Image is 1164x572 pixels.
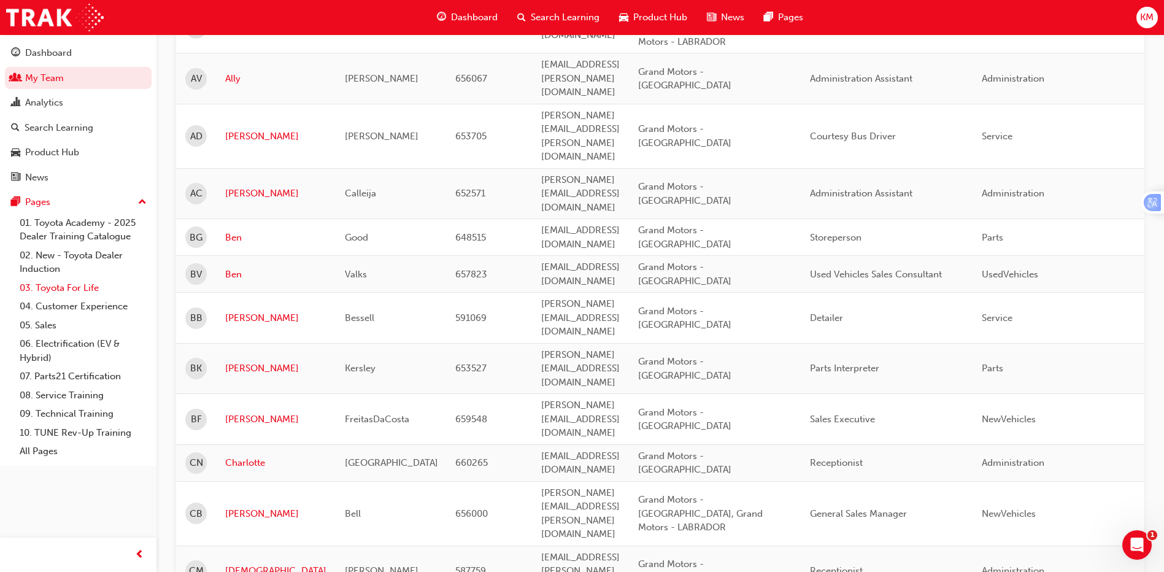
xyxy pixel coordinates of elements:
[345,73,418,84] span: [PERSON_NAME]
[6,4,104,31] img: Trak
[541,59,620,98] span: [EMAIL_ADDRESS][PERSON_NAME][DOMAIN_NAME]
[810,457,863,468] span: Receptionist
[638,9,763,47] span: Grand Motors - [GEOGRAPHIC_DATA], Grand Motors - LABRADOR
[225,129,326,144] a: [PERSON_NAME]
[5,191,152,214] button: Pages
[455,232,486,243] span: 648515
[982,457,1044,468] span: Administration
[15,279,152,298] a: 03. Toyota For Life
[437,10,446,25] span: guage-icon
[345,363,376,374] span: Kersley
[345,457,438,468] span: [GEOGRAPHIC_DATA]
[455,188,485,199] span: 652571
[638,225,731,250] span: Grand Motors - [GEOGRAPHIC_DATA]
[190,129,202,144] span: AD
[225,412,326,427] a: [PERSON_NAME]
[1140,10,1154,25] span: KM
[11,48,20,59] span: guage-icon
[190,231,202,245] span: BG
[191,412,202,427] span: BF
[1136,7,1158,28] button: KM
[619,10,628,25] span: car-icon
[15,246,152,279] a: 02. New - Toyota Dealer Induction
[15,316,152,335] a: 05. Sales
[15,386,152,405] a: 08. Service Training
[15,334,152,367] a: 06. Electrification (EV & Hybrid)
[638,356,731,381] span: Grand Motors - [GEOGRAPHIC_DATA]
[15,404,152,423] a: 09. Technical Training
[810,312,843,323] span: Detailer
[345,131,418,142] span: [PERSON_NAME]
[15,442,152,461] a: All Pages
[541,487,620,540] span: [PERSON_NAME][EMAIL_ADDRESS][PERSON_NAME][DOMAIN_NAME]
[225,311,326,325] a: [PERSON_NAME]
[25,46,72,60] div: Dashboard
[25,96,63,110] div: Analytics
[25,171,48,185] div: News
[810,188,912,199] span: Administration Assistant
[11,73,20,84] span: people-icon
[754,5,813,30] a: pages-iconPages
[1147,530,1157,540] span: 1
[455,269,487,280] span: 657823
[982,363,1003,374] span: Parts
[345,414,409,425] span: FreitasDaCosta
[810,363,879,374] span: Parts Interpreter
[810,73,912,84] span: Administration Assistant
[11,197,20,208] span: pages-icon
[721,10,744,25] span: News
[15,367,152,386] a: 07. Parts21 Certification
[225,456,326,470] a: Charlotte
[225,507,326,521] a: [PERSON_NAME]
[638,306,731,331] span: Grand Motors - [GEOGRAPHIC_DATA]
[5,141,152,164] a: Product Hub
[455,312,487,323] span: 591069
[697,5,754,30] a: news-iconNews
[638,261,731,287] span: Grand Motors - [GEOGRAPHIC_DATA]
[5,91,152,114] a: Analytics
[345,312,374,323] span: Bessell
[225,72,326,86] a: Ally
[541,450,620,476] span: [EMAIL_ADDRESS][DOMAIN_NAME]
[190,187,202,201] span: AC
[11,123,20,134] span: search-icon
[225,231,326,245] a: Ben
[455,457,488,468] span: 660265
[225,187,326,201] a: [PERSON_NAME]
[517,10,526,25] span: search-icon
[427,5,507,30] a: guage-iconDashboard
[810,269,942,280] span: Used Vehicles Sales Consultant
[5,42,152,64] a: Dashboard
[810,232,861,243] span: Storeperson
[982,414,1036,425] span: NewVehicles
[190,361,202,376] span: BK
[638,66,731,91] span: Grand Motors - [GEOGRAPHIC_DATA]
[15,214,152,246] a: 01. Toyota Academy - 2025 Dealer Training Catalogue
[541,110,620,163] span: [PERSON_NAME][EMAIL_ADDRESS][PERSON_NAME][DOMAIN_NAME]
[190,311,202,325] span: BB
[982,73,1044,84] span: Administration
[15,423,152,443] a: 10. TUNE Rev-Up Training
[778,10,803,25] span: Pages
[455,131,487,142] span: 653705
[345,232,368,243] span: Good
[455,363,487,374] span: 653527
[531,10,599,25] span: Search Learning
[982,188,1044,199] span: Administration
[25,145,79,160] div: Product Hub
[190,268,202,282] span: BV
[11,172,20,184] span: news-icon
[541,225,620,250] span: [EMAIL_ADDRESS][DOMAIN_NAME]
[638,181,731,206] span: Grand Motors - [GEOGRAPHIC_DATA]
[455,73,487,84] span: 656067
[541,174,620,213] span: [PERSON_NAME][EMAIL_ADDRESS][DOMAIN_NAME]
[225,268,326,282] a: Ben
[190,456,203,470] span: CN
[15,297,152,316] a: 04. Customer Experience
[455,508,488,519] span: 656000
[135,547,144,563] span: prev-icon
[1122,530,1152,560] iframe: Intercom live chat
[25,121,93,135] div: Search Learning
